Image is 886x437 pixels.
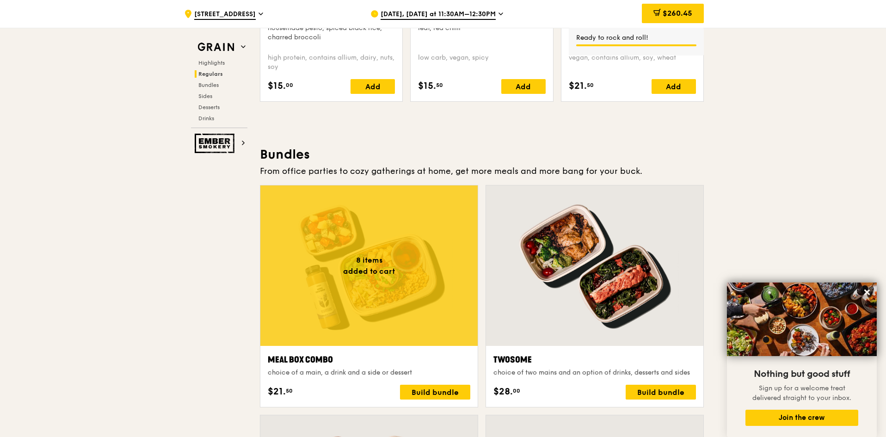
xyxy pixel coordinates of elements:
[754,369,850,380] span: Nothing but good stuff
[626,385,696,400] div: Build bundle
[195,134,237,153] img: Ember Smokery web logo
[268,53,395,72] div: high protein, contains allium, dairy, nuts, soy
[268,385,286,399] span: $21.
[198,115,214,122] span: Drinks
[268,14,395,42] div: indian inspired cajun chicken, housemade pesto, spiced black rice, charred broccoli
[381,10,496,20] span: [DATE], [DATE] at 11:30AM–12:30PM
[198,71,223,77] span: Regulars
[286,81,293,89] span: 00
[587,81,594,89] span: 50
[268,368,470,377] div: choice of a main, a drink and a side or dessert
[752,384,851,402] span: Sign up for a welcome treat delivered straight to your inbox.
[195,39,237,55] img: Grain web logo
[400,385,470,400] div: Build bundle
[198,82,219,88] span: Bundles
[513,387,520,394] span: 00
[198,60,225,66] span: Highlights
[745,410,858,426] button: Join the crew
[663,9,692,18] span: $260.45
[860,285,874,300] button: Close
[268,79,286,93] span: $15.
[493,368,696,377] div: choice of two mains and an option of drinks, desserts and sides
[351,79,395,94] div: Add
[198,93,212,99] span: Sides
[501,79,546,94] div: Add
[436,81,443,89] span: 50
[418,79,436,93] span: $15.
[576,33,696,43] div: Ready to rock and roll!
[493,353,696,366] div: Twosome
[268,353,470,366] div: Meal Box Combo
[198,104,220,111] span: Desserts
[286,387,293,394] span: 50
[260,165,704,178] div: From office parties to cozy gatherings at home, get more meals and more bang for your buck.
[194,10,256,20] span: [STREET_ADDRESS]
[493,385,513,399] span: $28.
[260,146,704,163] h3: Bundles
[569,79,587,93] span: $21.
[418,53,545,72] div: low carb, vegan, spicy
[569,53,696,72] div: vegan, contains allium, soy, wheat
[727,283,877,356] img: DSC07876-Edit02-Large.jpeg
[652,79,696,94] div: Add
